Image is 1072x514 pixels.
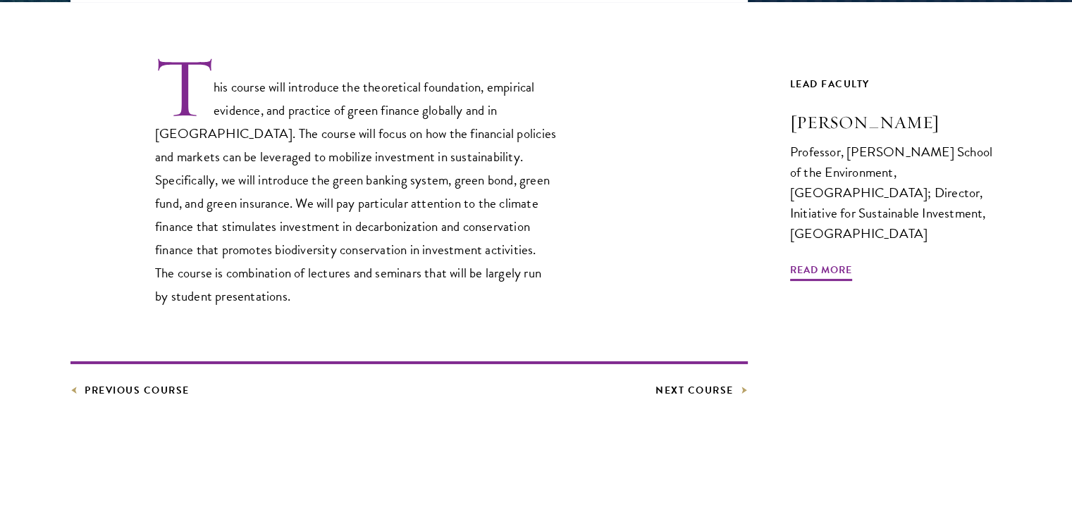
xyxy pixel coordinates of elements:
span: Read More [790,261,852,283]
div: Lead Faculty [790,75,1002,93]
div: Professor, [PERSON_NAME] School of the Environment, [GEOGRAPHIC_DATA]; Director, Initiative for S... [790,142,1002,244]
p: This course will introduce the theoretical foundation, empirical evidence, and practice of green ... [155,55,557,308]
h3: [PERSON_NAME] [790,111,1002,134]
a: Lead Faculty [PERSON_NAME] Professor, [PERSON_NAME] School of the Environment, [GEOGRAPHIC_DATA];... [790,75,1002,271]
a: Next Course [655,382,748,399]
a: Previous Course [70,382,190,399]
